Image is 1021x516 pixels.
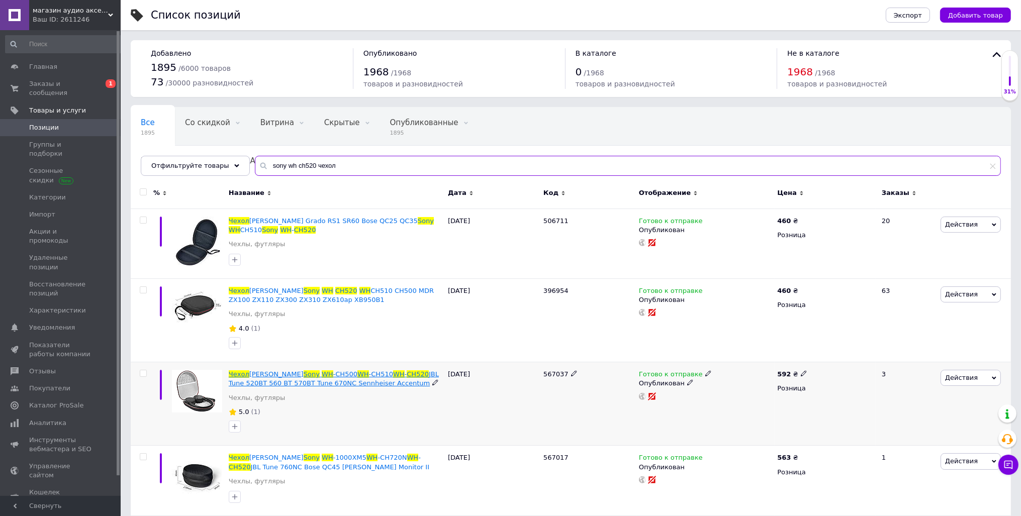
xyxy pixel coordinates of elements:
span: Показатели работы компании [29,341,93,359]
span: Готово к отправке [639,454,703,464]
span: Покупатели [29,384,70,393]
span: магазин аудио аксессуаров [33,6,108,15]
span: WH [359,287,371,294]
span: Действия [945,457,978,465]
span: Сезонные скидки [29,166,93,184]
span: Дата [448,188,467,197]
span: Sony [304,370,320,378]
span: CH520 [294,226,316,234]
span: Sony [262,226,278,234]
span: 1 [106,79,116,88]
span: В каталоге [576,49,616,57]
span: 1895 [141,129,155,137]
span: 567037 [543,370,569,378]
span: / 1968 [584,69,604,77]
div: Опубликован [639,295,773,304]
span: Sony [418,217,434,225]
span: товаров и разновидностей [576,80,675,88]
span: Импорт [29,210,55,219]
span: (1) [251,325,260,332]
span: WH [322,370,333,378]
div: 63 [876,279,938,362]
span: Чехол [229,370,249,378]
span: WH [366,454,378,461]
span: Отображение [639,188,691,197]
span: Скрытые [324,118,360,127]
span: 567017 [543,454,569,461]
span: CH520 [407,370,429,378]
div: Розница [777,468,873,477]
span: Чехол [229,454,249,461]
span: 1895 [390,129,458,137]
button: Добавить товар [940,8,1011,23]
div: Розница [777,384,873,393]
b: 460 [777,217,791,225]
a: Чехол[PERSON_NAME]SonyWH-CH500WH-CH510WH-CH520JBL Tune 520BT 560 BT 570BT Tune 670NC Sennheiser A... [229,370,439,387]
span: -CH720N [378,454,407,461]
div: [DATE] [445,362,541,446]
a: Чехол[PERSON_NAME] Grado RS1 SR60 Bose QC25 QC35SonyWHCH510SonyWH-CH520 [229,217,434,234]
span: -1000XM5 [333,454,366,461]
input: Поиск [5,35,124,53]
span: Действия [945,221,978,228]
span: 1895 [151,61,176,73]
span: Характеристики [29,306,86,315]
span: Восстановление позиций [29,280,93,298]
span: 1968 [363,66,389,78]
span: Не в каталоге [787,49,840,57]
span: Витрина [260,118,294,127]
span: Sony [304,454,320,461]
span: Каталог ProSale [29,401,83,410]
span: (1) [251,408,260,416]
span: Действия [945,290,978,298]
span: Со скидкой [185,118,230,127]
div: Список позиций [151,10,241,21]
span: -CH500 [333,370,357,378]
span: Отфильтруйте товары [151,162,229,169]
span: WH [322,287,333,294]
div: Ваш ID: 2611246 [33,15,121,24]
span: Не показываются в [GEOGRAPHIC_DATA]... [141,156,306,165]
span: 5.0 [239,408,249,416]
span: Чехол [229,217,249,225]
span: / 1968 [815,69,835,77]
span: / 30000 разновидностей [166,79,254,87]
span: Добавить товар [948,12,1003,19]
span: Инструменты вебмастера и SEO [29,436,93,454]
span: -CH510 [369,370,393,378]
img: Чехол кейс футляр Sony WH-CH500 WH-CH510 WH-CH520 JBL Tune 520BT 560 BT 570BT Tune 670NC Sennheis... [172,370,222,412]
span: Заказы и сообщения [29,79,93,97]
span: % [153,188,160,197]
span: - [405,370,407,378]
span: Экспорт [894,12,922,19]
div: 1 [876,446,938,516]
span: товаров и разновидностей [787,80,887,88]
span: WH [357,370,369,378]
span: Акции и промокоды [29,227,93,245]
span: Управление сайтом [29,462,93,480]
span: Главная [29,62,57,71]
span: товаров и разновидностей [363,80,463,88]
span: Все [141,118,155,127]
img: Чехол кейс футляр Grado RS1 SR60 Bose QC25 QC35 Sony WH CH510 Sony WH-CH520 [173,217,221,266]
button: Экспорт [886,8,930,23]
span: Уведомления [29,323,75,332]
span: Опубликовано [363,49,417,57]
img: Чехол кейс футляр Sony WH-1000XM5 WH-CH720N WH-CH520 JBL Tune 760NC Bose QC45 Marshall Monitor II [172,453,222,501]
span: CH510 [240,226,262,234]
div: 20 [876,209,938,279]
span: [PERSON_NAME] [249,370,304,378]
div: Не показываются в Каталоге ProSale [131,146,326,184]
span: [PERSON_NAME] Grado RS1 SR60 Bose QC25 QC35 [249,217,418,225]
span: - [292,226,294,234]
b: 563 [777,454,791,461]
a: Чехлы, футляры [229,393,285,402]
span: 73 [151,76,163,88]
div: Розница [777,231,873,240]
span: Добавлено [151,49,191,57]
a: Чехлы, футляры [229,240,285,249]
div: 31% [1002,88,1018,95]
span: JBL Tune 760NC Bose QC45 [PERSON_NAME] Monitor II [251,463,430,471]
div: [DATE] [445,209,541,279]
a: Чехлы, футляры [229,477,285,486]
